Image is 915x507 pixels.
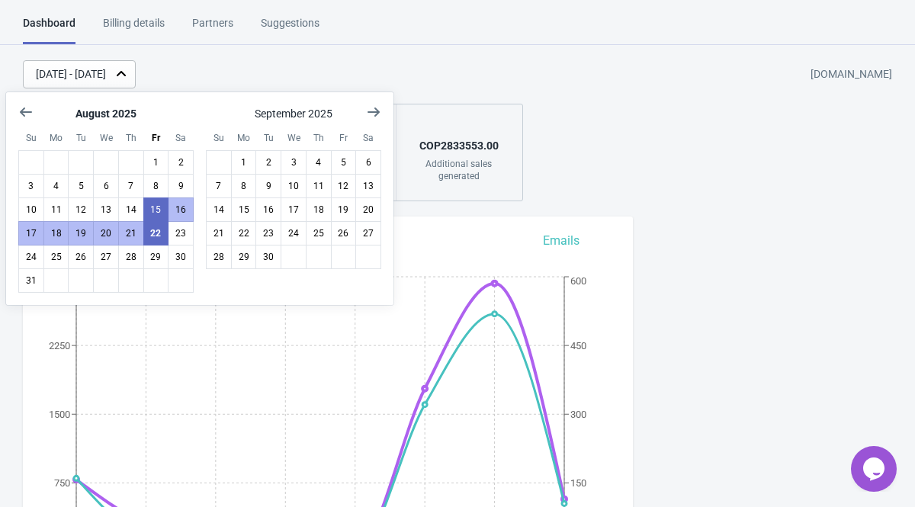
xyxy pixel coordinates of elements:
[93,221,119,245] button: August 20 2025
[18,245,44,269] button: August 24 2025
[68,125,94,151] div: Tuesday
[49,409,70,420] tspan: 1500
[168,125,194,151] div: Saturday
[231,150,257,175] button: September 1 2025
[18,221,44,245] button: August 17 2025
[281,150,307,175] button: September 3 2025
[206,125,232,151] div: Sunday
[206,174,232,198] button: September 7 2025
[306,221,332,245] button: September 25 2025
[570,340,586,351] tspan: 450
[118,245,144,269] button: August 28 2025
[331,150,357,175] button: September 5 2025
[355,150,381,175] button: September 6 2025
[36,66,106,82] div: [DATE] - [DATE]
[143,245,169,269] button: August 29 2025
[68,174,94,198] button: August 5 2025
[306,197,332,222] button: September 18 2025
[231,245,257,269] button: September 29 2025
[306,150,332,175] button: September 4 2025
[168,197,194,222] button: August 16 2025
[54,477,70,489] tspan: 750
[103,15,165,42] div: Billing details
[118,221,144,245] button: August 21 2025
[355,125,381,151] div: Saturday
[331,197,357,222] button: September 19 2025
[118,174,144,198] button: August 7 2025
[255,174,281,198] button: September 9 2025
[261,15,319,42] div: Suggestions
[306,125,332,151] div: Thursday
[192,15,233,42] div: Partners
[255,125,281,151] div: Tuesday
[18,174,44,198] button: August 3 2025
[168,245,194,269] button: August 30 2025
[43,221,69,245] button: August 18 2025
[43,245,69,269] button: August 25 2025
[281,174,307,198] button: September 10 2025
[49,340,70,351] tspan: 2250
[281,125,307,151] div: Wednesday
[18,197,44,222] button: August 10 2025
[206,197,232,222] button: September 14 2025
[168,174,194,198] button: August 9 2025
[412,133,506,158] div: COP 2833553.00
[206,221,232,245] button: September 21 2025
[255,150,281,175] button: September 2 2025
[360,98,387,126] button: Show next month, October 2025
[12,98,40,126] button: Show previous month, July 2025
[255,221,281,245] button: September 23 2025
[143,125,169,151] div: Friday
[355,221,381,245] button: September 27 2025
[331,174,357,198] button: September 12 2025
[18,125,44,151] div: Sunday
[168,150,194,175] button: August 2 2025
[43,197,69,222] button: August 11 2025
[231,125,257,151] div: Monday
[68,221,94,245] button: August 19 2025
[68,245,94,269] button: August 26 2025
[93,245,119,269] button: August 27 2025
[143,221,169,245] button: Today August 22 2025
[570,409,586,420] tspan: 300
[118,125,144,151] div: Thursday
[811,61,892,88] div: [DOMAIN_NAME]
[331,125,357,151] div: Friday
[306,174,332,198] button: September 11 2025
[43,174,69,198] button: August 4 2025
[143,174,169,198] button: August 8 2025
[68,197,94,222] button: August 12 2025
[231,174,257,198] button: September 8 2025
[23,15,75,44] div: Dashboard
[93,174,119,198] button: August 6 2025
[43,125,69,151] div: Monday
[355,197,381,222] button: September 20 2025
[255,197,281,222] button: September 16 2025
[331,221,357,245] button: September 26 2025
[143,197,169,222] button: August 15 2025
[281,221,307,245] button: September 24 2025
[168,221,194,245] button: August 23 2025
[281,197,307,222] button: September 17 2025
[255,245,281,269] button: September 30 2025
[118,197,144,222] button: August 14 2025
[93,197,119,222] button: August 13 2025
[570,275,586,287] tspan: 600
[143,150,169,175] button: August 1 2025
[206,245,232,269] button: September 28 2025
[18,268,44,293] button: August 31 2025
[570,477,586,489] tspan: 150
[231,221,257,245] button: September 22 2025
[851,446,900,492] iframe: chat widget
[231,197,257,222] button: September 15 2025
[412,158,506,182] div: Additional sales generated
[93,125,119,151] div: Wednesday
[355,174,381,198] button: September 13 2025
